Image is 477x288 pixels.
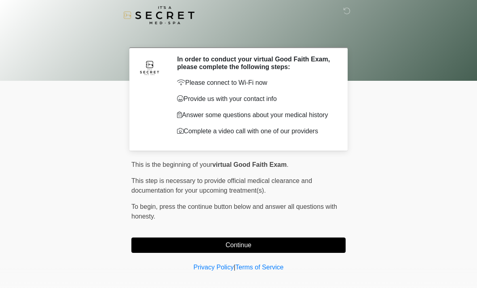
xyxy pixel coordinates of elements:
p: Complete a video call with one of our providers [177,126,333,136]
strong: virtual Good Faith Exam [212,161,287,168]
a: Terms of Service [235,264,283,271]
button: Continue [131,238,346,253]
a: Privacy Policy [194,264,234,271]
p: Answer some questions about your medical history [177,110,333,120]
p: Please connect to Wi-Fi now [177,78,333,88]
span: press the continue button below and answer all questions with honesty. [131,203,337,220]
span: This is the beginning of your [131,161,212,168]
span: To begin, [131,203,159,210]
img: It's A Secret Med Spa Logo [123,6,194,24]
a: | [234,264,235,271]
h2: In order to conduct your virtual Good Faith Exam, please complete the following steps: [177,55,333,71]
span: This step is necessary to provide official medical clearance and documentation for your upcoming ... [131,177,312,194]
span: . [287,161,288,168]
h1: ‎ ‎ [125,29,352,44]
p: Provide us with your contact info [177,94,333,104]
img: Agent Avatar [137,55,162,80]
